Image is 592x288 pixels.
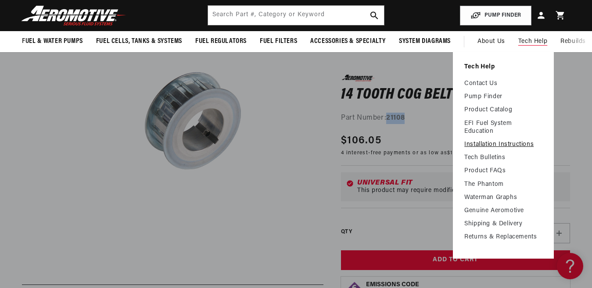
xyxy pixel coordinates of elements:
[464,120,542,135] a: EFI Fuel System Education
[90,31,189,52] summary: Fuel Cells, Tanks & Systems
[512,31,554,52] summary: Tech Help
[464,220,542,228] a: Shipping & Delivery
[357,187,565,194] div: This product may require modification.
[518,37,547,46] span: Tech Help
[464,93,542,101] a: Pump Finder
[341,228,352,236] label: QTY
[460,6,531,25] button: PUMP FINDER
[392,31,457,52] summary: System Diagrams
[386,114,405,121] strong: 21108
[341,132,381,148] span: $106.05
[341,88,570,102] h1: 14 Tooth Cog Belt Pulley
[464,194,542,202] a: Waterman Graphs
[464,63,542,71] a: Tech Help
[464,80,542,88] a: Contact Us
[96,37,182,46] span: Fuel Cells, Tanks & Systems
[260,37,297,46] span: Fuel Filters
[189,31,253,52] summary: Fuel Regulators
[464,106,542,114] a: Product Catalog
[464,207,542,215] a: Genuine Aeromotive
[447,150,456,155] span: $10
[365,6,384,25] button: search button
[357,179,565,186] div: Universal Fit
[464,167,542,175] a: Product FAQs
[560,37,586,46] span: Rebuilds
[341,250,570,270] button: Add to Cart
[477,38,505,45] span: About Us
[471,31,512,52] a: About Us
[464,154,542,162] a: Tech Bulletins
[195,37,247,46] span: Fuel Regulators
[464,141,542,149] a: Installation Instructions
[208,6,384,25] input: Search by Part Number, Category or Keyword
[341,113,570,124] div: Part Number:
[304,31,392,52] summary: Accessories & Specialty
[399,37,451,46] span: System Diagrams
[341,148,549,156] p: 4 interest-free payments or as low as /mo with .
[253,31,304,52] summary: Fuel Filters
[310,37,386,46] span: Accessories & Specialty
[464,181,542,188] a: The Phantom
[464,233,542,241] a: Returns & Replacements
[22,37,83,46] span: Fuel & Water Pumps
[366,281,419,288] strong: Emissions Code
[19,5,129,26] img: Aeromotive
[15,31,90,52] summary: Fuel & Water Pumps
